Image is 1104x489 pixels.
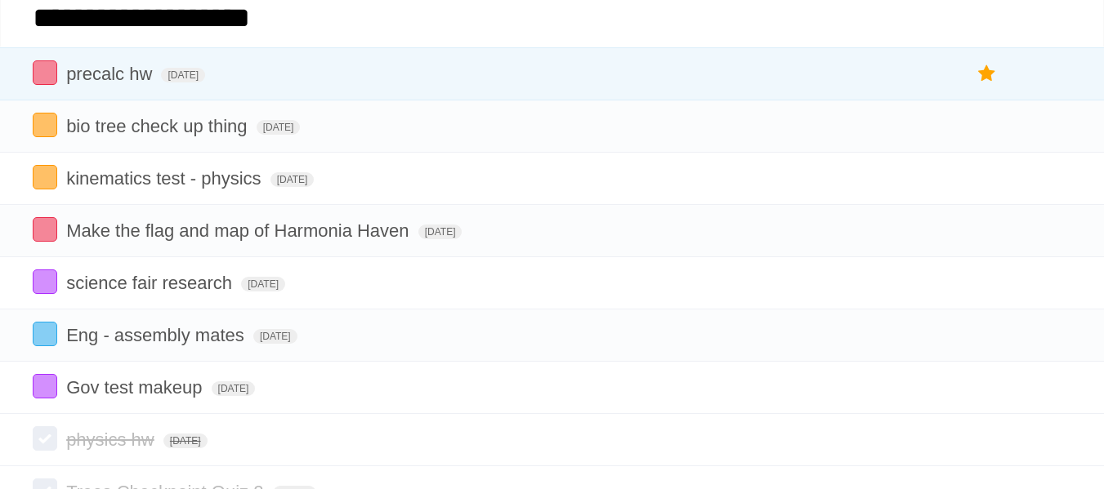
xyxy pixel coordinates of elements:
span: kinematics test - physics [66,168,265,189]
span: [DATE] [241,277,285,291]
span: Eng - assembly mates [66,325,248,345]
span: [DATE] [253,329,297,344]
span: [DATE] [212,381,256,396]
span: precalc hw [66,64,156,84]
span: physics hw [66,429,159,450]
span: [DATE] [163,433,208,448]
label: Done [33,165,57,189]
span: [DATE] [161,68,205,82]
label: Done [33,217,57,242]
label: Done [33,374,57,398]
span: Make the flag and map of Harmonia Haven [66,220,413,241]
label: Done [33,322,57,346]
span: bio tree check up thing [66,116,251,136]
span: science fair research [66,273,236,293]
span: [DATE] [418,224,463,239]
span: Gov test makeup [66,377,206,398]
label: Done [33,113,57,137]
label: Star task [972,60,1003,87]
label: Done [33,269,57,294]
span: [DATE] [270,172,315,187]
label: Done [33,426,57,451]
span: [DATE] [257,120,301,135]
label: Done [33,60,57,85]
